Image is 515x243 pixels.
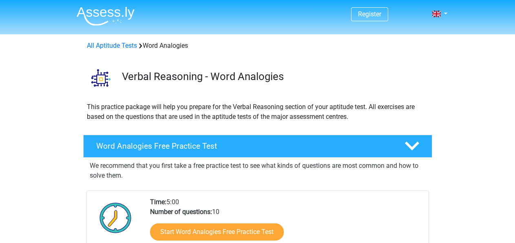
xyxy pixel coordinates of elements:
[95,197,136,238] img: Clock
[150,223,284,241] a: Start Word Analogies Free Practice Test
[358,10,381,18] a: Register
[96,141,391,151] h4: Word Analogies Free Practice Test
[122,70,426,83] h3: Verbal Reasoning - Word Analogies
[84,60,118,95] img: word analogies
[80,135,435,158] a: Word Analogies Free Practice Test
[90,161,426,181] p: We recommend that you first take a free practice test to see what kinds of questions are most com...
[84,41,432,51] div: Word Analogies
[77,7,135,26] img: Assessly
[87,102,429,122] p: This practice package will help you prepare for the Verbal Reasoning section of your aptitude tes...
[150,208,212,216] b: Number of questions:
[150,198,166,206] b: Time:
[87,42,137,49] a: All Aptitude Tests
